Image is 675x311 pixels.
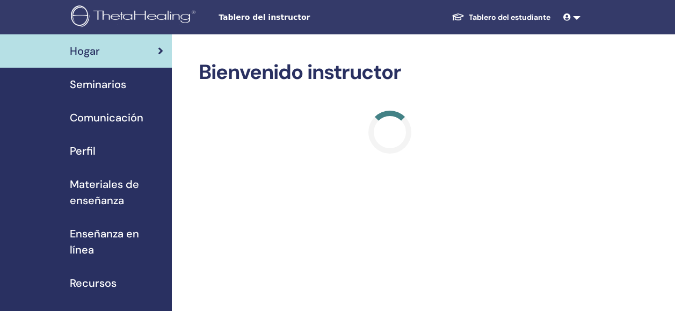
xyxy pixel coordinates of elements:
span: Perfil [70,143,96,159]
a: Tablero del estudiante [443,8,559,27]
span: Seminarios [70,76,126,92]
span: Comunicación [70,110,143,126]
span: Recursos [70,275,117,291]
img: graduation-cap-white.svg [452,12,464,21]
img: logo.png [71,5,199,30]
span: Enseñanza en línea [70,226,163,258]
span: Hogar [70,43,100,59]
h2: Bienvenido instructor [199,60,582,85]
span: Tablero del instructor [219,12,380,23]
span: Materiales de enseñanza [70,176,163,208]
